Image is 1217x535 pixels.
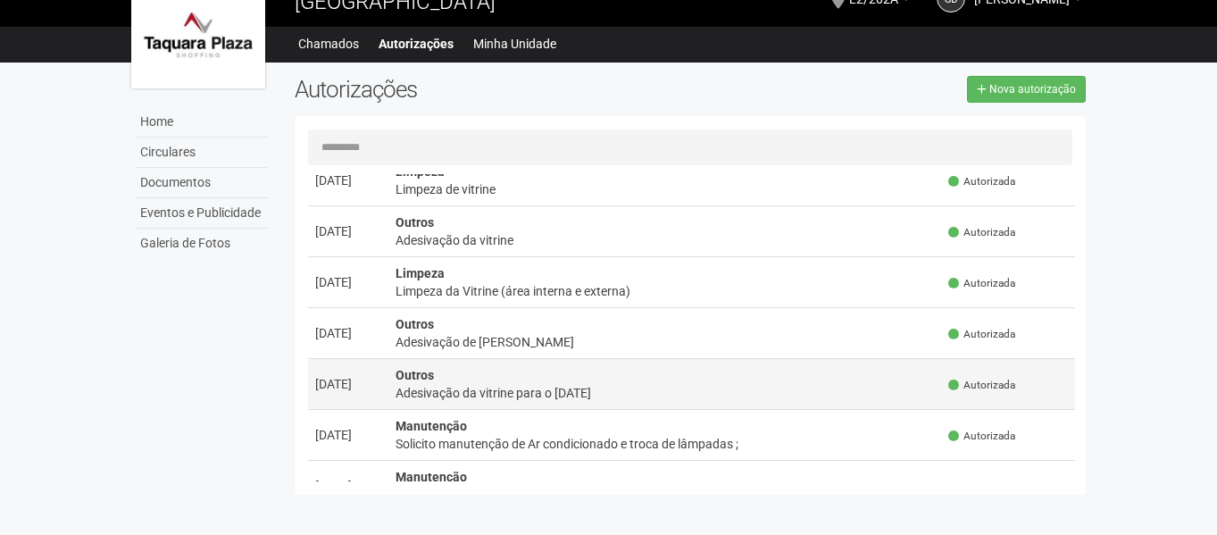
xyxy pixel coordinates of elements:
[396,470,467,484] strong: Manutenção
[315,324,381,342] div: [DATE]
[948,276,1015,291] span: Autorizada
[396,231,935,249] div: Adesivação da vitrine
[315,426,381,444] div: [DATE]
[948,225,1015,240] span: Autorizada
[396,266,445,280] strong: Limpeza
[136,107,268,138] a: Home
[298,31,359,56] a: Chamados
[948,327,1015,342] span: Autorizada
[396,368,434,382] strong: Outros
[396,419,467,433] strong: Manutenção
[315,477,381,495] div: [DATE]
[396,384,935,402] div: Adesivação da vitrine para o [DATE]
[315,171,381,189] div: [DATE]
[396,435,935,453] div: Solicito manutenção de Ar condicionado e troca de lâmpadas ;
[396,317,434,331] strong: Outros
[396,282,935,300] div: Limpeza da Vitrine (área interna e externa)
[136,138,268,168] a: Circulares
[136,198,268,229] a: Eventos e Publicidade
[136,168,268,198] a: Documentos
[948,480,1015,495] span: Autorizada
[136,229,268,258] a: Galeria de Fotos
[315,222,381,240] div: [DATE]
[396,164,445,179] strong: Limpeza
[948,429,1015,444] span: Autorizada
[315,375,381,393] div: [DATE]
[989,83,1076,96] span: Nova autorização
[967,76,1086,103] a: Nova autorização
[473,31,556,56] a: Minha Unidade
[396,180,935,198] div: Limpeza de vitrine
[948,378,1015,393] span: Autorizada
[379,31,454,56] a: Autorizações
[396,333,935,351] div: Adesivação de [PERSON_NAME]
[396,215,434,230] strong: Outros
[948,174,1015,189] span: Autorizada
[315,273,381,291] div: [DATE]
[295,76,677,103] h2: Autorizações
